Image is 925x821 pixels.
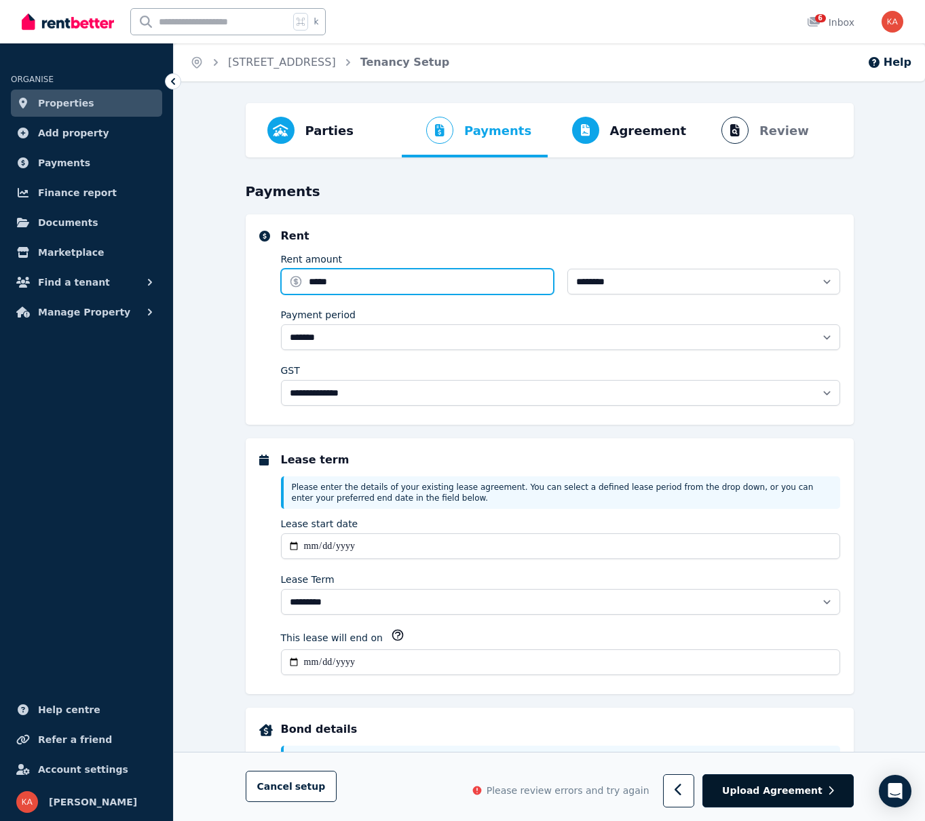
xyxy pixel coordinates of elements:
span: Add property [38,125,109,141]
span: Cancel [257,782,326,793]
a: Help centre [11,696,162,723]
span: Finance report [38,185,117,201]
span: Please enter the details of your existing lease agreement. You can select a defined lease period ... [292,482,814,503]
img: Kaan Arel [882,11,903,33]
span: Marketplace [38,244,104,261]
span: Tenancy Setup [360,54,450,71]
span: [PERSON_NAME] [49,794,137,810]
span: Manage Property [38,304,130,320]
nav: Progress [246,103,854,157]
label: Lease Term [281,573,335,586]
nav: Breadcrumb [174,43,466,81]
div: Inbox [807,16,854,29]
a: Finance report [11,179,162,206]
span: Agreement [610,121,687,140]
button: Find a tenant [11,269,162,296]
span: 6 [815,14,826,22]
a: Refer a friend [11,726,162,753]
h5: Lease term [281,452,840,468]
button: Parties [257,103,364,157]
span: Properties [38,95,94,111]
span: k [314,16,318,27]
span: ORGANISE [11,75,54,84]
a: Properties [11,90,162,117]
label: This lease will end on [281,631,383,645]
span: Refer a friend [38,731,112,748]
label: GST [281,364,300,377]
button: Help [867,54,911,71]
span: Help centre [38,702,100,718]
button: Cancelsetup [246,771,337,803]
img: Kaan Arel [16,791,38,813]
span: Parties [305,121,354,140]
a: Payments [11,149,162,176]
button: Manage Property [11,299,162,326]
h3: Payments [246,182,854,201]
img: Bond details [259,724,273,736]
h5: Rent [281,228,840,244]
span: Payments [464,121,531,140]
a: [STREET_ADDRESS] [228,56,336,69]
a: Add property [11,119,162,147]
a: Documents [11,209,162,236]
span: Payments [38,155,90,171]
button: Agreement [548,103,698,157]
label: Payment period [281,308,356,322]
label: Lease start date [281,517,358,531]
span: Please review errors and try again [487,784,649,798]
div: Open Intercom Messenger [879,775,911,807]
span: Documents [38,214,98,231]
span: Find a tenant [38,274,110,290]
span: Account settings [38,761,128,778]
span: setup [295,780,326,794]
img: RentBetter [22,12,114,32]
a: Account settings [11,756,162,783]
span: Upload Agreement [722,784,823,798]
button: Payments [402,103,542,157]
label: Rent amount [281,252,343,266]
button: Upload Agreement [702,775,853,808]
h5: Bond details [281,721,840,738]
a: Marketplace [11,239,162,266]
